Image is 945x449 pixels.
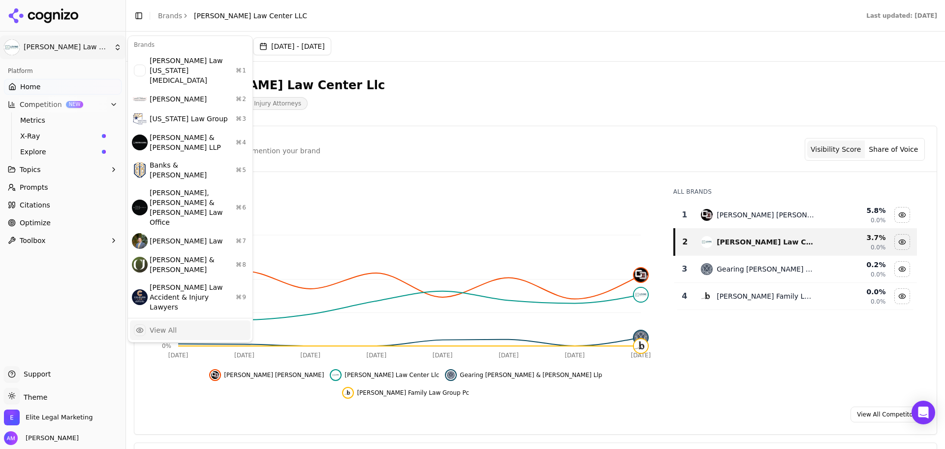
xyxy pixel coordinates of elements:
div: [PERSON_NAME] Law [130,231,251,251]
div: Current brand: Levine Law Center LLC [127,35,253,343]
div: View All [150,325,177,335]
span: ⌘ 9 [236,293,247,301]
div: [PERSON_NAME] Law [US_STATE] [MEDICAL_DATA] [130,52,251,89]
span: ⌘ 4 [236,138,247,146]
img: Cohen & Jaffe [132,257,148,273]
span: ⌘ 2 [236,95,247,103]
div: [PERSON_NAME], [PERSON_NAME] & [PERSON_NAME] Law Office [130,184,251,231]
img: Cannon Law [132,233,148,249]
div: [PERSON_NAME] & [PERSON_NAME] [130,251,251,278]
div: [PERSON_NAME] [130,89,251,109]
img: Armstrong Lee & Baker LLP [132,135,148,150]
div: Brands [130,38,251,52]
div: [US_STATE] Law Group [130,109,251,129]
img: Colburn Law Accident & Injury Lawyers [132,289,148,305]
img: Bishop, Del Vecchio & Beeks Law Office [132,200,148,215]
div: [PERSON_NAME] Law Accident & Injury Lawyers [130,278,251,316]
div: [PERSON_NAME] & [PERSON_NAME] LLP [130,129,251,156]
img: Colburn Law Washington Dog Bite [132,63,148,78]
img: Banks & Brower [132,162,148,178]
div: Banks & [PERSON_NAME] [130,156,251,184]
span: ⌘ 1 [236,67,247,74]
span: ⌘ 8 [236,261,247,269]
img: Arizona Law Group [132,111,148,127]
img: Aaron Herbert [132,91,148,107]
span: ⌘ 3 [236,115,247,123]
span: ⌘ 5 [236,166,247,174]
span: ⌘ 7 [236,237,247,245]
span: ⌘ 6 [236,204,247,211]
